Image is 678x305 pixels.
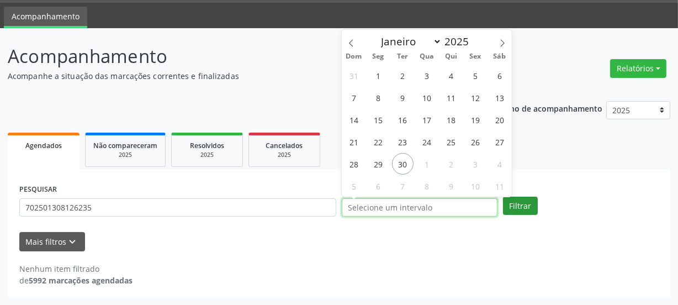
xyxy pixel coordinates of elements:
[439,53,463,60] span: Qui
[416,175,437,197] span: Outubro 8, 2025
[415,53,439,60] span: Qua
[29,275,133,286] strong: 5992 marcações agendadas
[392,153,414,175] span: Setembro 30, 2025
[610,59,666,78] button: Relatórios
[93,141,157,150] span: Não compareceram
[368,87,389,108] span: Setembro 8, 2025
[440,87,462,108] span: Setembro 11, 2025
[440,131,462,152] span: Setembro 25, 2025
[505,101,602,115] p: Ano de acompanhamento
[416,65,437,86] span: Setembro 3, 2025
[343,175,365,197] span: Outubro 5, 2025
[463,53,488,60] span: Sex
[440,153,462,175] span: Outubro 2, 2025
[416,87,437,108] span: Setembro 10, 2025
[257,151,312,159] div: 2025
[179,151,235,159] div: 2025
[25,141,62,150] span: Agendados
[489,109,510,130] span: Setembro 20, 2025
[19,263,133,275] div: Nenhum item filtrado
[489,153,510,175] span: Outubro 4, 2025
[392,131,414,152] span: Setembro 23, 2025
[440,109,462,130] span: Setembro 18, 2025
[392,175,414,197] span: Outubro 7, 2025
[19,181,57,198] label: PESQUISAR
[375,34,442,49] select: Month
[464,87,486,108] span: Setembro 12, 2025
[368,153,389,175] span: Setembro 29, 2025
[489,65,510,86] span: Setembro 6, 2025
[8,43,472,70] p: Acompanhamento
[343,153,365,175] span: Setembro 28, 2025
[392,65,414,86] span: Setembro 2, 2025
[8,70,472,82] p: Acompanhe a situação das marcações correntes e finalizadas
[343,65,365,86] span: Agosto 31, 2025
[343,131,365,152] span: Setembro 21, 2025
[342,198,497,217] input: Selecione um intervalo
[488,53,512,60] span: Sáb
[67,236,79,248] i: keyboard_arrow_down
[342,53,366,60] span: Dom
[368,131,389,152] span: Setembro 22, 2025
[392,109,414,130] span: Setembro 16, 2025
[19,198,336,217] input: Nome, CNS
[368,175,389,197] span: Outubro 6, 2025
[368,65,389,86] span: Setembro 1, 2025
[416,131,437,152] span: Setembro 24, 2025
[366,53,390,60] span: Seg
[416,109,437,130] span: Setembro 17, 2025
[442,34,478,49] input: Year
[464,153,486,175] span: Outubro 3, 2025
[489,131,510,152] span: Setembro 27, 2025
[489,175,510,197] span: Outubro 11, 2025
[19,275,133,286] div: de
[266,141,303,150] span: Cancelados
[93,151,157,159] div: 2025
[464,65,486,86] span: Setembro 5, 2025
[390,53,415,60] span: Ter
[489,87,510,108] span: Setembro 13, 2025
[503,197,538,215] button: Filtrar
[343,109,365,130] span: Setembro 14, 2025
[464,109,486,130] span: Setembro 19, 2025
[190,141,224,150] span: Resolvidos
[343,87,365,108] span: Setembro 7, 2025
[440,175,462,197] span: Outubro 9, 2025
[464,175,486,197] span: Outubro 10, 2025
[416,153,437,175] span: Outubro 1, 2025
[440,65,462,86] span: Setembro 4, 2025
[392,87,414,108] span: Setembro 9, 2025
[4,7,87,28] a: Acompanhamento
[464,131,486,152] span: Setembro 26, 2025
[19,232,85,251] button: Mais filtroskeyboard_arrow_down
[368,109,389,130] span: Setembro 15, 2025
